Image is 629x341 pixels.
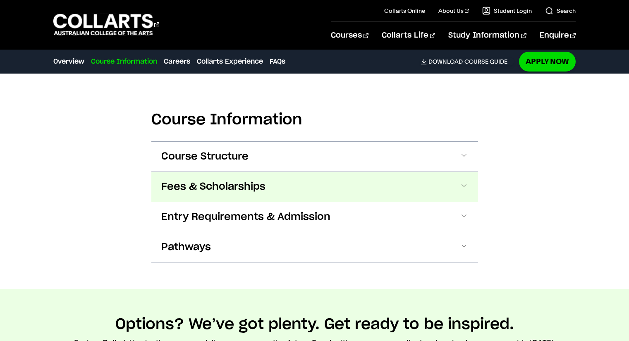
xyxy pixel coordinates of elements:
a: Collarts Experience [197,57,263,67]
span: Entry Requirements & Admission [161,210,330,224]
button: Course Structure [151,142,478,172]
a: DownloadCourse Guide [421,58,514,65]
h2: Course Information [151,111,478,129]
span: Download [428,58,463,65]
a: Careers [164,57,190,67]
button: Pathways [151,232,478,262]
button: Fees & Scholarships [151,172,478,202]
a: Courses [331,22,368,49]
a: Apply Now [519,52,576,71]
a: Overview [53,57,84,67]
a: About Us [438,7,469,15]
div: Go to homepage [53,13,159,36]
span: Course Structure [161,150,249,163]
a: Collarts Life [382,22,435,49]
span: Pathways [161,241,211,254]
a: Enquire [540,22,576,49]
button: Entry Requirements & Admission [151,202,478,232]
a: FAQs [270,57,285,67]
a: Course Information [91,57,157,67]
a: Search [545,7,576,15]
h2: Options? We’ve got plenty. Get ready to be inspired. [115,315,514,334]
a: Study Information [448,22,526,49]
a: Student Login [482,7,532,15]
span: Fees & Scholarships [161,180,265,193]
a: Collarts Online [384,7,425,15]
